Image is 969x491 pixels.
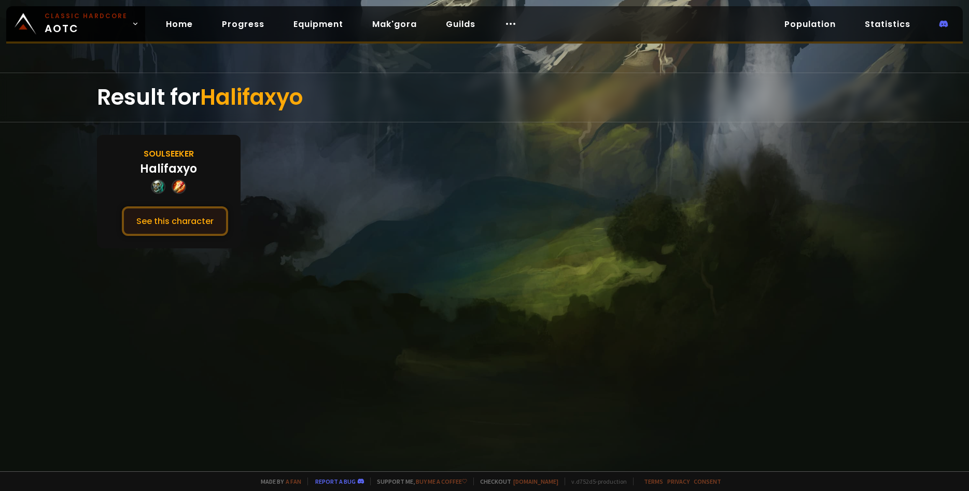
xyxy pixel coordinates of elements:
[473,478,558,485] span: Checkout
[6,6,145,41] a: Classic HardcoreAOTC
[285,13,352,35] a: Equipment
[694,478,721,485] a: Consent
[776,13,844,35] a: Population
[513,478,558,485] a: [DOMAIN_NAME]
[144,147,194,160] div: Soulseeker
[667,478,690,485] a: Privacy
[438,13,484,35] a: Guilds
[370,478,467,485] span: Support me,
[214,13,273,35] a: Progress
[286,478,301,485] a: a fan
[45,11,128,21] small: Classic Hardcore
[565,478,627,485] span: v. d752d5 - production
[122,206,228,236] button: See this character
[644,478,663,485] a: Terms
[416,478,467,485] a: Buy me a coffee
[45,11,128,36] span: AOTC
[364,13,425,35] a: Mak'gora
[97,73,872,122] div: Result for
[200,82,303,113] span: Halifaxyo
[255,478,301,485] span: Made by
[856,13,919,35] a: Statistics
[315,478,356,485] a: Report a bug
[140,160,197,177] div: Halifaxyo
[158,13,201,35] a: Home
